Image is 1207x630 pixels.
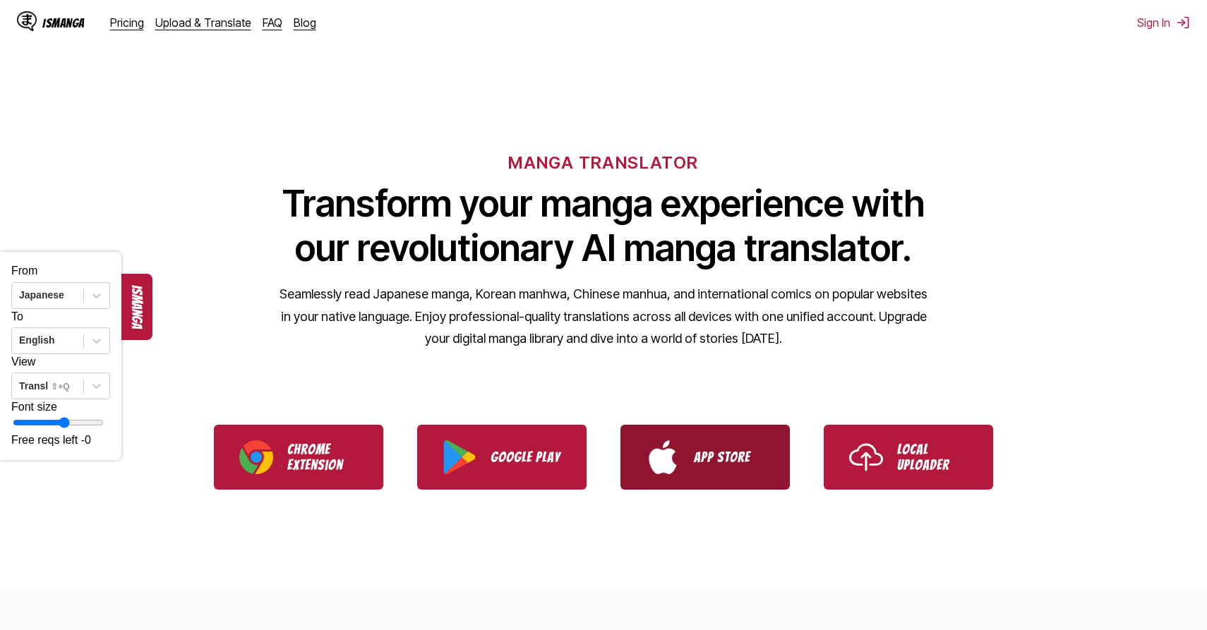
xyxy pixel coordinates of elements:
[239,440,273,474] img: Chrome logo
[121,274,152,340] button: ismanga
[443,440,476,474] img: Google Play logo
[85,434,91,446] span: 0
[287,442,358,473] p: Chrome Extension
[620,425,790,490] a: Download IsManga from App Store
[1137,16,1190,30] button: Sign In
[694,449,764,465] p: App Store
[155,16,251,30] a: Upload & Translate
[279,181,928,270] h1: Transform your manga experience with our revolutionary AI manga translator.
[508,152,698,173] h6: MANGA TRANSLATOR
[11,310,23,322] label: To
[214,425,383,490] a: Download IsManga Chrome Extension
[824,425,993,490] a: Use IsManga Local Uploader
[646,440,680,474] img: App Store logo
[294,16,316,30] a: Blog
[17,11,110,34] a: IsManga LogoIsManga
[110,16,144,30] a: Pricing
[491,449,561,465] p: Google Play
[42,16,85,30] div: IsManga
[11,432,110,448] p: Free reqs left -
[17,11,37,31] img: IsManga Logo
[11,265,37,277] label: From
[11,356,35,368] label: View
[417,425,587,490] a: Download IsManga from Google Play
[897,442,968,473] p: Local Uploader
[1176,16,1190,30] img: Sign out
[11,401,57,413] span: Font size
[263,16,282,30] a: FAQ
[849,440,883,474] img: Upload icon
[279,283,928,350] p: Seamlessly read Japanese manga, Korean manhwa, Chinese manhua, and international comics on popula...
